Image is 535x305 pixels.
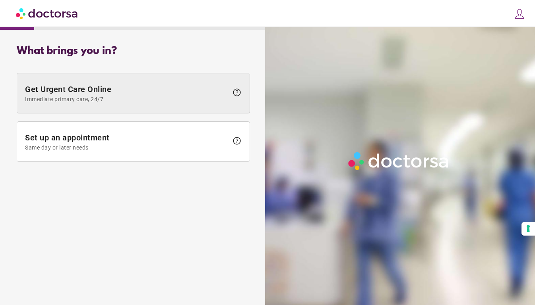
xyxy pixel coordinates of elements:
span: Get Urgent Care Online [25,84,228,102]
span: help [232,136,242,146]
span: Same day or later needs [25,144,228,151]
span: help [232,88,242,97]
img: icons8-customer-100.png [514,8,525,19]
img: Doctorsa.com [16,4,79,22]
span: Immediate primary care, 24/7 [25,96,228,102]
span: Set up an appointment [25,133,228,151]
div: What brings you in? [17,45,250,57]
img: Logo-Doctorsa-trans-White-partial-flat.png [345,149,452,173]
button: Your consent preferences for tracking technologies [521,222,535,236]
